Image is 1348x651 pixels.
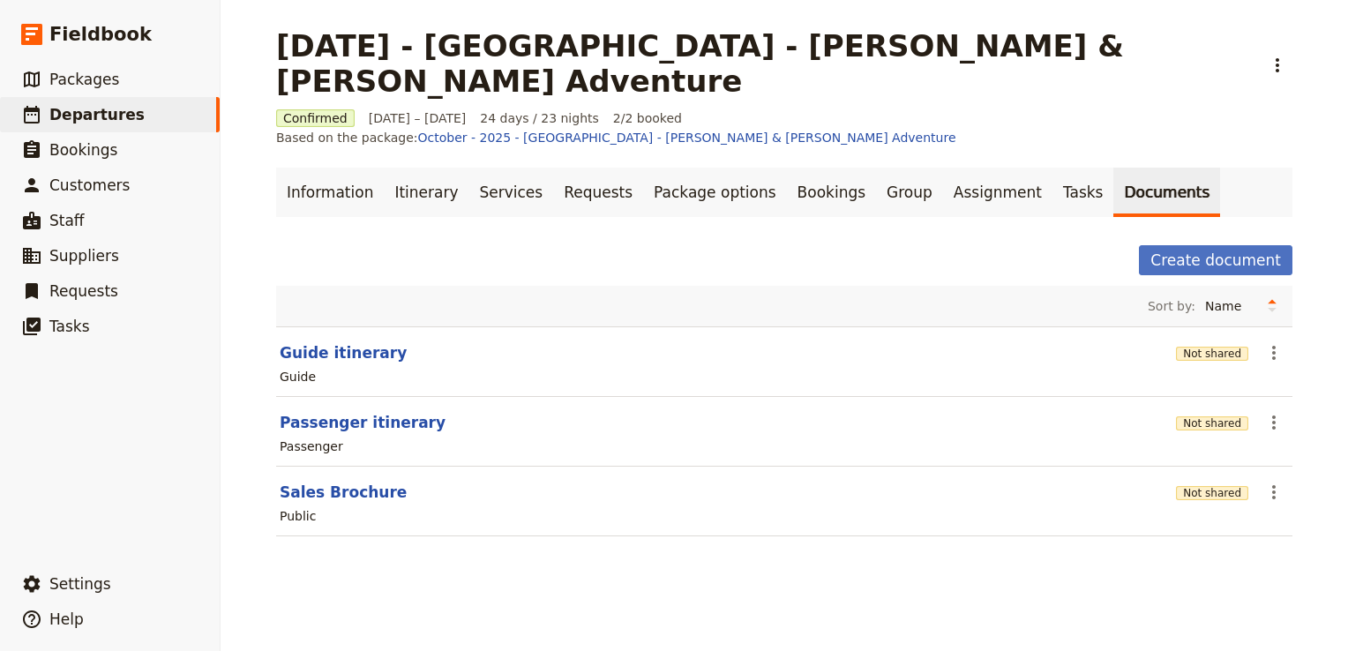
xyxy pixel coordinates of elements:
span: Confirmed [276,109,355,127]
span: Departures [49,106,145,123]
span: Based on the package: [276,129,956,146]
button: Change sort direction [1259,293,1285,319]
button: Actions [1262,50,1292,80]
a: Services [469,168,554,217]
a: Tasks [1052,168,1114,217]
span: Requests [49,282,118,300]
button: Actions [1259,338,1289,368]
a: Requests [553,168,643,217]
span: Customers [49,176,130,194]
button: Not shared [1176,416,1248,430]
span: Tasks [49,318,90,335]
span: Sort by: [1148,297,1195,315]
span: Bookings [49,141,117,159]
div: Passenger [280,438,343,455]
a: Package options [643,168,786,217]
span: Fieldbook [49,21,152,48]
select: Sort by: [1197,293,1259,319]
span: Suppliers [49,247,119,265]
a: Information [276,168,384,217]
h1: [DATE] - [GEOGRAPHIC_DATA] - [PERSON_NAME] & [PERSON_NAME] Adventure [276,28,1252,99]
button: Not shared [1176,486,1248,500]
div: Guide [280,368,316,385]
a: Group [876,168,943,217]
button: Sales Brochure [280,482,407,503]
a: Itinerary [384,168,468,217]
span: 24 days / 23 nights [480,109,599,127]
button: Actions [1259,477,1289,507]
a: Assignment [943,168,1052,217]
span: [DATE] – [DATE] [369,109,467,127]
button: Not shared [1176,347,1248,361]
span: Help [49,610,84,628]
a: October - 2025 - [GEOGRAPHIC_DATA] - [PERSON_NAME] & [PERSON_NAME] Adventure [418,131,956,145]
span: Packages [49,71,119,88]
div: Public [280,507,316,525]
button: Actions [1259,408,1289,438]
a: Bookings [787,168,876,217]
span: Staff [49,212,85,229]
span: 2/2 booked [613,109,682,127]
a: Documents [1113,168,1220,217]
button: Guide itinerary [280,342,407,363]
span: Settings [49,575,111,593]
button: Passenger itinerary [280,412,446,433]
button: Create document [1139,245,1292,275]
